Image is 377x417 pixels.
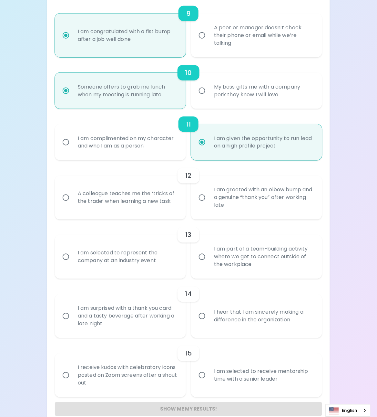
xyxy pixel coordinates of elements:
div: Language [326,404,371,417]
div: I am given the opportunity to run lead on a high profile project [209,127,319,158]
h6: 14 [185,289,192,299]
div: My boss gifts me with a company perk they know I will love [209,75,319,106]
div: I am part of a team-building activity where we get to connect outside of the workplace [209,238,319,276]
aside: Language selected: English [326,404,371,417]
div: choice-group-check [55,220,322,279]
a: English [326,405,370,417]
div: choice-group-check [55,338,322,397]
div: I am selected to receive mentorship time with a senior leader [209,360,319,391]
div: Someone offers to grab me lunch when my meeting is running late [73,75,182,106]
div: I am selected to represent the company at an industry event [73,242,182,272]
h6: 9 [186,8,190,19]
h6: 10 [185,68,192,78]
div: choice-group-check [55,160,322,220]
div: I am greeted with an elbow bump and a genuine “thank you” after working late [209,178,319,217]
div: A colleague teaches me the ‘tricks of the trade’ when learning a new task [73,182,182,213]
div: I hear that I am sincerely making a difference in the organization [209,301,319,332]
div: choice-group-check [55,109,322,160]
h6: 11 [186,119,191,129]
div: I am congratulated with a fist bump after a job well done [73,20,182,51]
div: I am surprised with a thank you card and a tasty beverage after working a late night [73,297,182,336]
div: I receive kudos with celebratory icons posted on Zoom screens after a shout out [73,356,182,395]
h6: 12 [185,171,191,181]
h6: 13 [185,230,191,240]
div: choice-group-check [55,57,322,109]
div: choice-group-check [55,279,322,338]
div: I am complimented on my character and who I am as a person [73,127,182,158]
h6: 15 [185,348,192,359]
div: A peer or manager doesn’t check their phone or email while we’re talking [209,16,319,55]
